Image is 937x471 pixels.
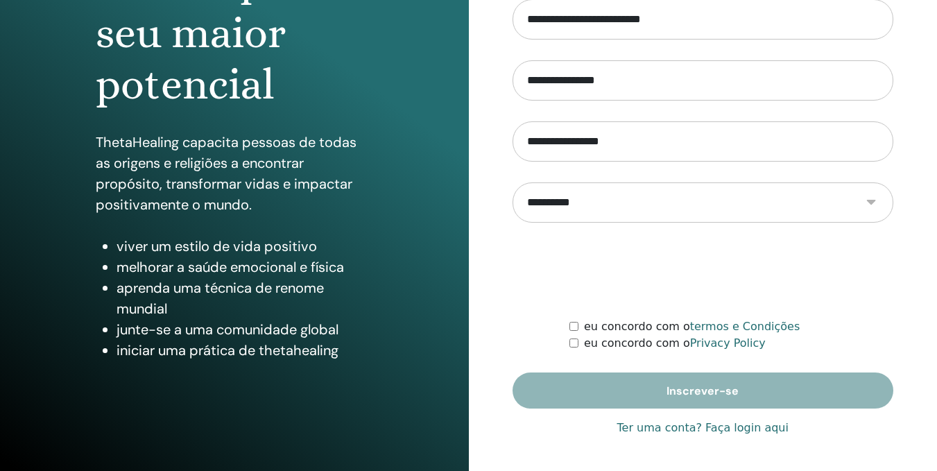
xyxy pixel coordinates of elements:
iframe: reCAPTCHA [597,243,808,298]
li: aprenda uma técnica de renome mundial [117,277,373,319]
label: eu concordo com o [584,335,766,352]
p: ThetaHealing capacita pessoas de todas as origens e religiões a encontrar propósito, transformar ... [96,132,373,215]
li: junte-se a uma comunidade global [117,319,373,340]
li: viver um estilo de vida positivo [117,236,373,257]
li: iniciar uma prática de thetahealing [117,340,373,361]
label: eu concordo com o [584,318,800,335]
li: melhorar a saúde emocional e física [117,257,373,277]
a: Ter uma conta? Faça login aqui [617,420,789,436]
a: Privacy Policy [690,336,766,350]
a: termos e Condições [690,320,800,333]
